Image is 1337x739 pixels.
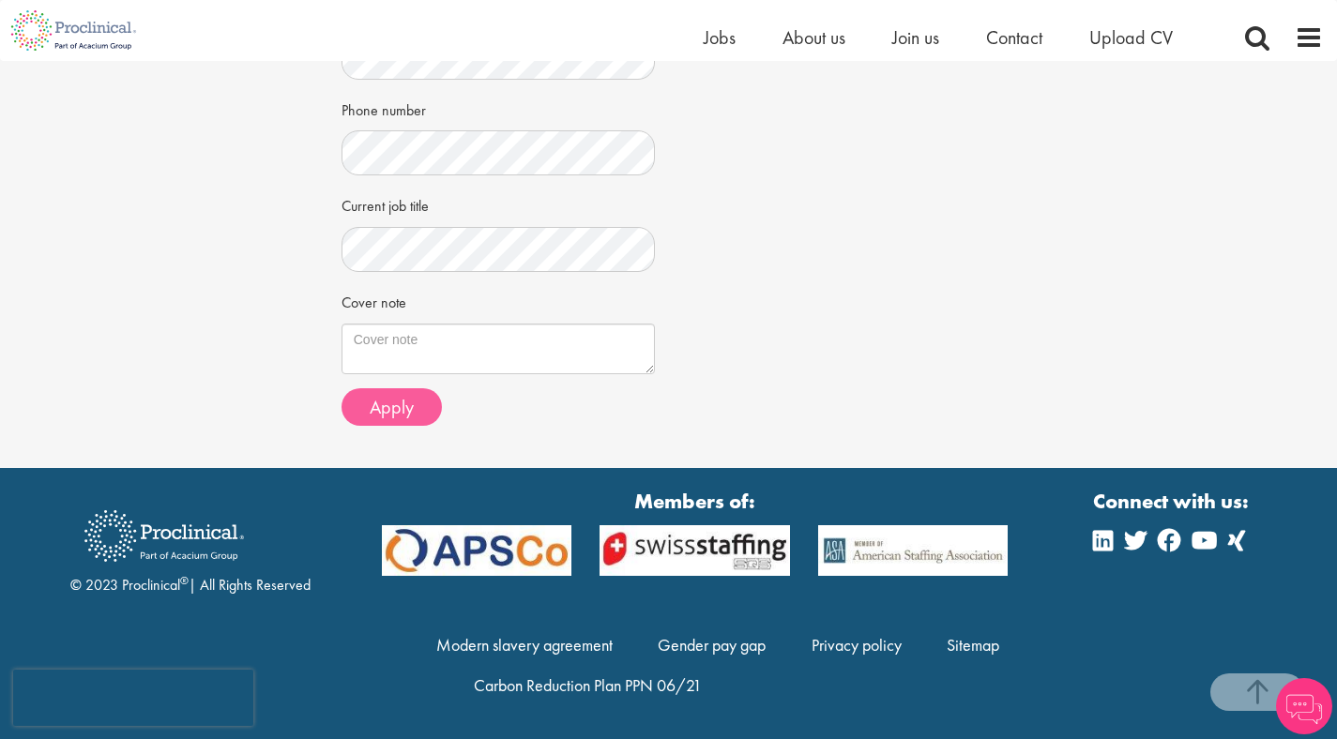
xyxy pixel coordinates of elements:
div: © 2023 Proclinical | All Rights Reserved [70,496,311,596]
a: Gender pay gap [658,634,766,656]
span: Apply [370,395,414,419]
a: Jobs [704,25,736,50]
a: Contact [986,25,1042,50]
img: Chatbot [1276,678,1332,734]
button: Apply [342,388,442,426]
sup: ® [180,573,189,588]
a: Join us [892,25,939,50]
label: Phone number [342,94,426,122]
strong: Connect with us: [1093,487,1253,516]
a: Sitemap [947,634,999,656]
a: Modern slavery agreement [436,634,613,656]
label: Current job title [342,189,429,218]
iframe: reCAPTCHA [13,670,253,726]
img: APSCo [368,525,585,576]
img: APSCo [585,525,803,576]
strong: Members of: [382,487,1009,516]
img: Proclinical Recruitment [70,497,258,575]
img: APSCo [804,525,1022,576]
a: Privacy policy [812,634,902,656]
a: About us [782,25,845,50]
a: Upload CV [1089,25,1173,50]
label: Cover note [342,286,406,314]
a: Carbon Reduction Plan PPN 06/21 [474,674,702,696]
